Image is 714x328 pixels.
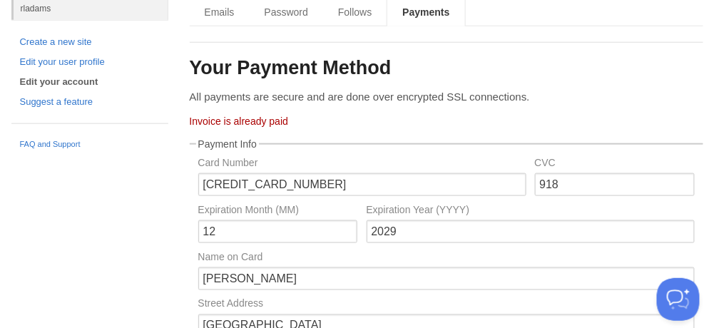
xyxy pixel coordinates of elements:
[535,158,695,171] label: CVC
[20,95,160,110] a: Suggest a feature
[20,35,160,50] a: Create a new site
[20,138,160,151] a: FAQ and Support
[198,205,358,218] label: Expiration Month (MM)
[367,205,695,218] label: Expiration Year (YYYY)
[190,58,703,79] h3: Your Payment Method
[196,139,260,149] legend: Payment Info
[190,89,703,104] p: All payments are secure and are done over encrypted SSL connections.
[198,299,695,312] label: Street Address
[657,278,700,321] iframe: Help Scout Beacon - Open
[190,116,703,126] div: Invoice is already paid
[20,55,160,70] a: Edit your user profile
[20,75,160,90] a: Edit your account
[198,158,526,171] label: Card Number
[198,252,695,265] label: Name on Card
